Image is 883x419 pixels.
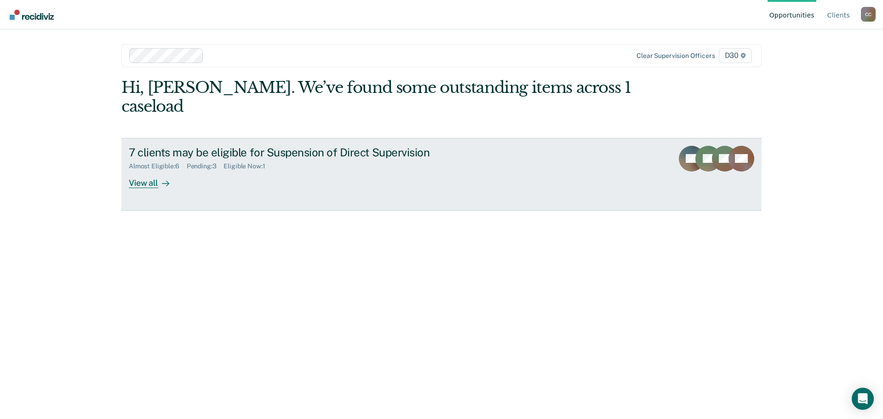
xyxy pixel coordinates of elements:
[224,162,272,170] div: Eligible Now : 1
[10,10,54,20] img: Recidiviz
[636,52,715,60] div: Clear supervision officers
[129,162,187,170] div: Almost Eligible : 6
[121,78,634,116] div: Hi, [PERSON_NAME]. We’ve found some outstanding items across 1 caseload
[121,138,762,211] a: 7 clients may be eligible for Suspension of Direct SupervisionAlmost Eligible:6Pending:3Eligible ...
[861,7,876,22] button: Profile dropdown button
[129,170,180,188] div: View all
[852,388,874,410] div: Open Intercom Messenger
[861,7,876,22] div: C C
[719,48,752,63] span: D30
[187,162,224,170] div: Pending : 3
[129,146,452,159] div: 7 clients may be eligible for Suspension of Direct Supervision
